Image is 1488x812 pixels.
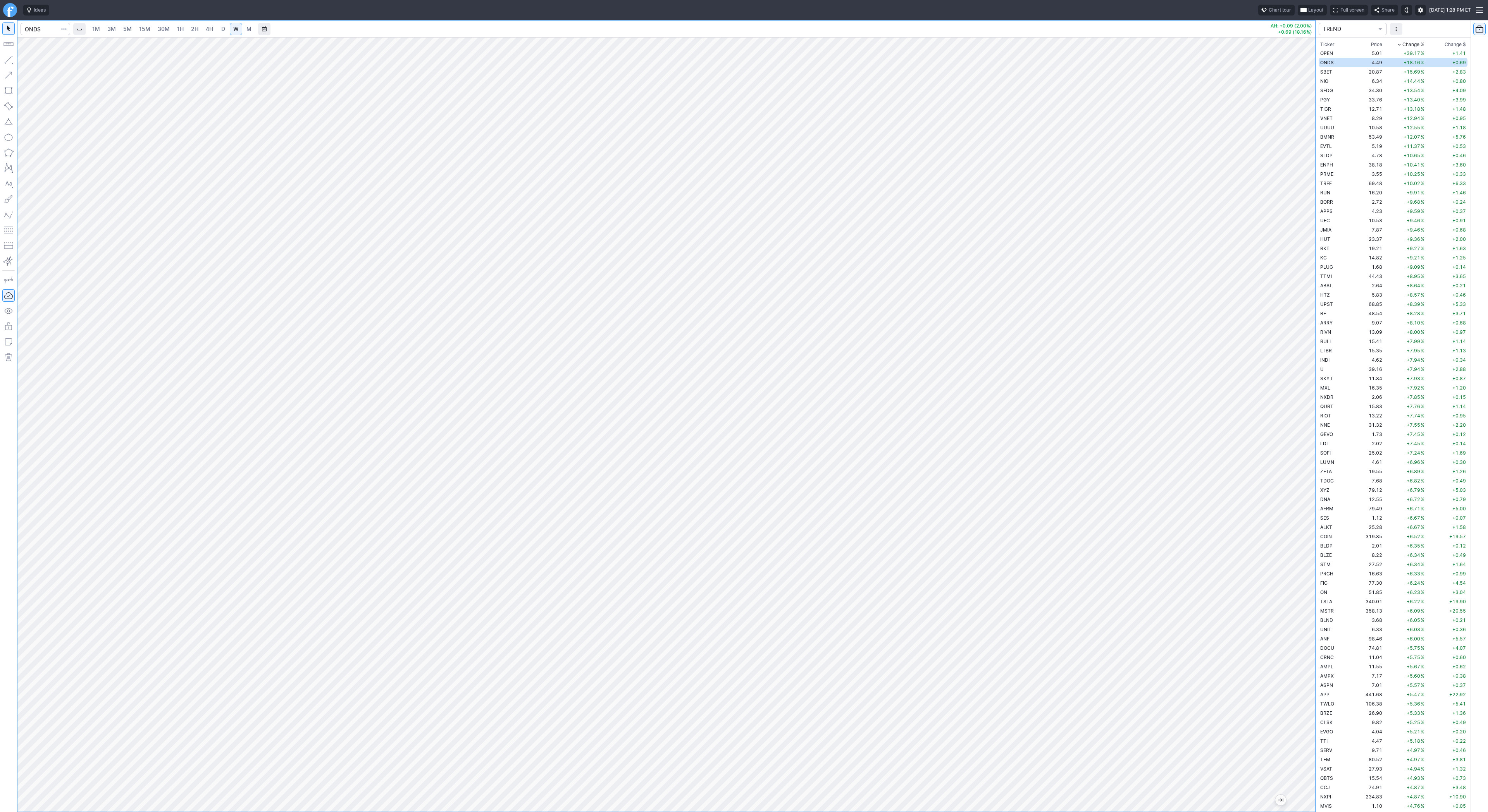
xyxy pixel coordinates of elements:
[1350,467,1384,476] td: 19.55
[1350,299,1384,309] td: 68.85
[1421,329,1424,335] span: %
[1320,357,1330,363] span: INDI
[1320,338,1332,344] span: BULL
[1269,6,1291,14] span: Chart tour
[1350,318,1384,327] td: 9.07
[1452,88,1466,93] span: +4.09
[1407,292,1420,298] span: +8.57
[1421,431,1424,437] span: %
[1320,394,1333,400] span: NXDR
[1421,199,1424,205] span: %
[246,26,251,32] span: M
[1407,255,1420,261] span: +9.21
[1452,338,1466,344] span: +1.14
[1452,143,1466,149] span: +0.53
[1350,355,1384,364] td: 4.62
[136,23,154,35] a: 15M
[154,23,173,35] a: 30M
[202,23,217,35] a: 4H
[1452,97,1466,103] span: +3.99
[2,208,15,221] button: Elliott waves
[177,26,184,32] span: 1H
[1350,225,1384,234] td: 7.87
[243,23,255,35] a: M
[2,224,15,236] button: Fibonacci retracements
[1421,357,1424,363] span: %
[1320,422,1330,428] span: NNE
[21,23,70,35] input: Search
[1404,69,1420,75] span: +15.69
[1350,374,1384,383] td: 11.84
[188,23,202,35] a: 2H
[1421,245,1424,251] span: %
[1421,60,1424,65] span: %
[1421,264,1424,270] span: %
[1452,125,1466,130] span: +1.18
[1271,24,1312,28] p: AH: +0.09 (2.00%)
[1320,376,1333,381] span: SKYT
[1421,338,1424,344] span: %
[1415,5,1426,15] button: Settings
[1350,67,1384,76] td: 20.87
[1452,403,1466,409] span: +1.14
[120,23,135,35] a: 5M
[1320,69,1332,75] span: SBET
[1407,450,1420,456] span: +7.24
[1320,292,1330,298] span: HTZ
[1407,273,1420,279] span: +8.95
[1452,180,1466,186] span: +6.33
[1452,292,1466,298] span: +0.46
[1330,5,1368,15] button: Full screen
[1320,459,1334,465] span: LUMN
[1320,50,1333,56] span: OPEN
[1404,60,1420,65] span: +18.16
[1421,208,1424,214] span: %
[1421,413,1424,419] span: %
[1452,459,1466,465] span: +0.30
[1421,441,1424,446] span: %
[92,26,100,32] span: 1M
[1407,236,1420,242] span: +9.36
[1421,385,1424,391] span: %
[233,26,239,32] span: W
[1407,227,1420,233] span: +9.46
[1421,190,1424,196] span: %
[1452,106,1466,112] span: +1.48
[1350,197,1384,206] td: 2.72
[1350,113,1384,123] td: 8.29
[1452,431,1466,437] span: +0.12
[2,84,15,97] button: Rectangle
[1350,429,1384,439] td: 1.73
[1350,402,1384,411] td: 15.83
[1407,357,1420,363] span: +7.94
[1407,199,1420,205] span: +9.68
[1350,76,1384,86] td: 6.34
[1452,264,1466,270] span: +0.14
[1452,208,1466,214] span: +0.37
[2,38,15,50] button: Measure
[206,26,213,32] span: 4H
[1452,366,1466,372] span: +2.88
[1350,420,1384,429] td: 31.32
[1320,88,1333,93] span: SEDG
[1350,262,1384,271] td: 1.68
[1407,376,1420,381] span: +7.93
[1407,366,1420,372] span: +7.94
[1452,171,1466,177] span: +0.33
[2,320,15,333] button: Lock drawings
[174,23,187,35] a: 1H
[230,23,242,35] a: W
[73,23,86,35] button: Interval
[1421,311,1424,316] span: %
[1340,6,1364,14] span: Full screen
[1452,329,1466,335] span: +0.97
[1421,422,1424,428] span: %
[1350,179,1384,188] td: 69.48
[1320,180,1332,186] span: TREE
[1350,290,1384,299] td: 5.83
[1407,218,1420,223] span: +9.46
[1350,327,1384,336] td: 13.09
[1421,180,1424,186] span: %
[1350,244,1384,253] td: 19.21
[1407,441,1420,446] span: +7.45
